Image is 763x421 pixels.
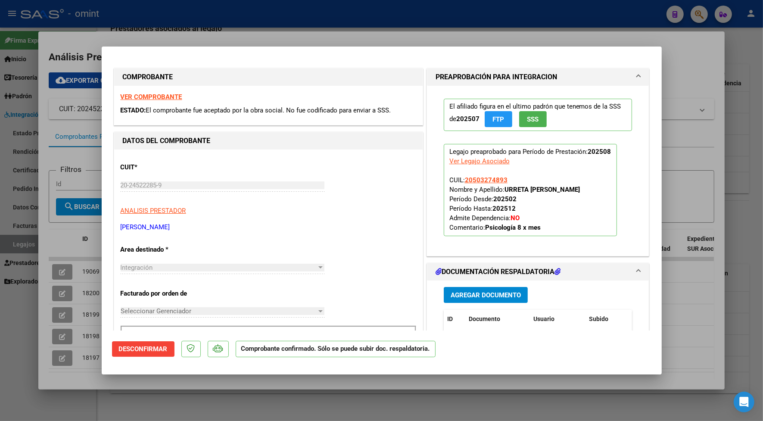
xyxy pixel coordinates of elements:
span: Seleccionar Gerenciador [121,307,317,315]
span: SSS [527,115,539,123]
strong: DATOS DEL COMPROBANTE [123,137,211,145]
span: 20503274893 [465,176,508,184]
button: FTP [485,111,512,127]
strong: URRETA [PERSON_NAME] [505,186,580,193]
p: Legajo preaprobado para Período de Prestación: [444,144,617,236]
span: ANALISIS PRESTADOR [121,207,186,215]
p: CUIT [121,162,209,172]
mat-expansion-panel-header: PREAPROBACIÓN PARA INTEGRACION [427,69,649,86]
strong: 202502 [493,195,517,203]
p: Comprobante confirmado. Sólo se puede subir doc. respaldatoria. [236,341,436,358]
strong: 202508 [588,148,611,156]
strong: 202512 [492,205,516,212]
div: Open Intercom Messenger [734,392,754,412]
strong: 202507 [456,115,480,123]
strong: COMPROBANTE [123,73,173,81]
datatable-header-cell: Usuario [530,310,586,328]
datatable-header-cell: Subido [586,310,629,328]
span: Integración [121,264,153,271]
datatable-header-cell: Documento [465,310,530,328]
h1: DOCUMENTACIÓN RESPALDATORIA [436,267,561,277]
button: Desconfirmar [112,341,174,357]
span: Documento [469,315,500,322]
span: Comentario: [449,224,541,231]
span: Desconfirmar [119,345,168,353]
span: ESTADO: [121,106,146,114]
span: Usuario [533,315,554,322]
a: VER COMPROBANTE [121,93,182,101]
strong: Psicología 8 x mes [485,224,541,231]
strong: NO [511,214,520,222]
button: Agregar Documento [444,287,528,303]
span: El comprobante fue aceptado por la obra social. No fue codificado para enviar a SSS. [146,106,391,114]
button: SSS [519,111,547,127]
p: Area destinado * [121,245,209,255]
h1: PREAPROBACIÓN PARA INTEGRACION [436,72,557,82]
span: Agregar Documento [451,291,521,299]
span: Subido [589,315,609,322]
datatable-header-cell: ID [444,310,465,328]
span: CUIL: Nombre y Apellido: Período Desde: Período Hasta: Admite Dependencia: [449,176,580,231]
span: FTP [492,115,504,123]
p: [PERSON_NAME] [121,222,416,232]
mat-expansion-panel-header: DOCUMENTACIÓN RESPALDATORIA [427,263,649,281]
div: PREAPROBACIÓN PARA INTEGRACION [427,86,649,256]
p: Facturado por orden de [121,289,209,299]
p: El afiliado figura en el ultimo padrón que tenemos de la SSS de [444,99,632,131]
span: ID [447,315,453,322]
div: Ver Legajo Asociado [449,156,510,166]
